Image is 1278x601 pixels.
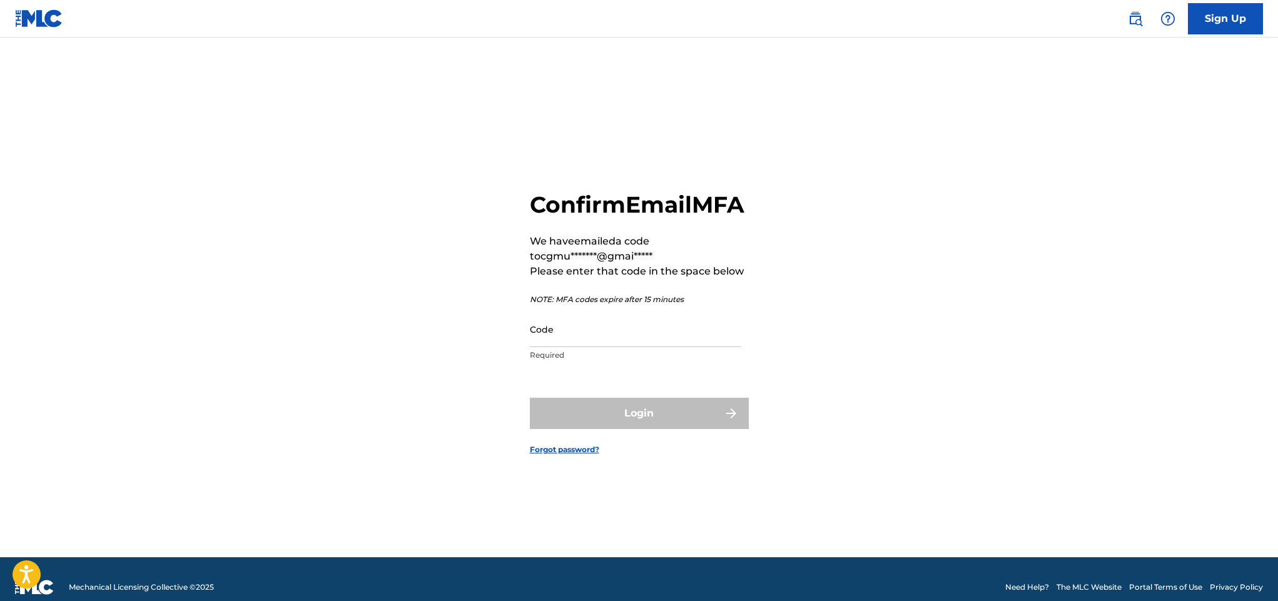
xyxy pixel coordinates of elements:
[15,580,54,595] img: logo
[1129,582,1202,593] a: Portal Terms of Use
[1155,6,1180,31] div: Help
[530,294,749,305] p: NOTE: MFA codes expire after 15 minutes
[530,350,741,361] p: Required
[530,191,749,219] h2: Confirm Email MFA
[1160,11,1175,26] img: help
[1005,582,1049,593] a: Need Help?
[69,582,214,593] span: Mechanical Licensing Collective © 2025
[530,264,749,279] p: Please enter that code in the space below
[530,444,599,455] a: Forgot password?
[1123,6,1148,31] a: Public Search
[15,9,63,28] img: MLC Logo
[1188,3,1263,34] a: Sign Up
[1210,582,1263,593] a: Privacy Policy
[1057,582,1122,593] a: The MLC Website
[1128,11,1143,26] img: search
